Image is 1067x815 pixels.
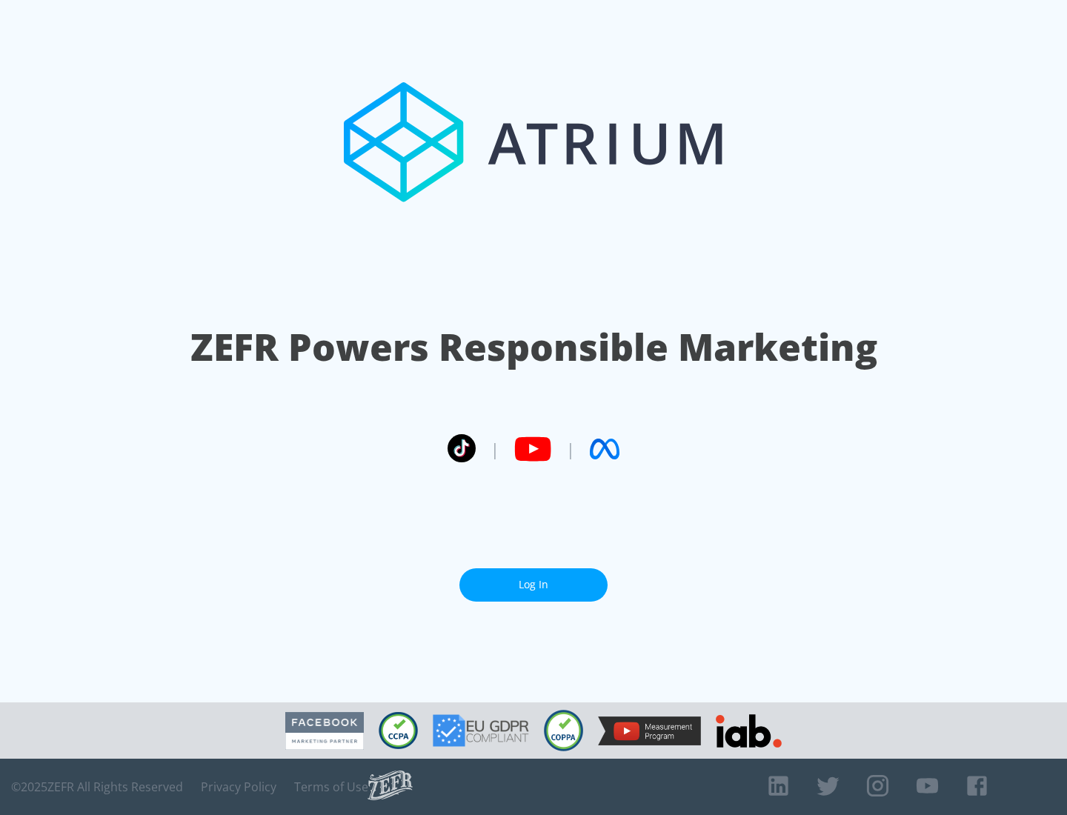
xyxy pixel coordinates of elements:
img: CCPA Compliant [379,712,418,749]
h1: ZEFR Powers Responsible Marketing [190,322,877,373]
img: YouTube Measurement Program [598,716,701,745]
img: IAB [716,714,782,748]
a: Terms of Use [294,779,368,794]
span: | [566,438,575,460]
a: Log In [459,568,608,602]
img: GDPR Compliant [433,714,529,747]
img: COPPA Compliant [544,710,583,751]
img: Facebook Marketing Partner [285,712,364,750]
a: Privacy Policy [201,779,276,794]
span: © 2025 ZEFR All Rights Reserved [11,779,183,794]
span: | [491,438,499,460]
